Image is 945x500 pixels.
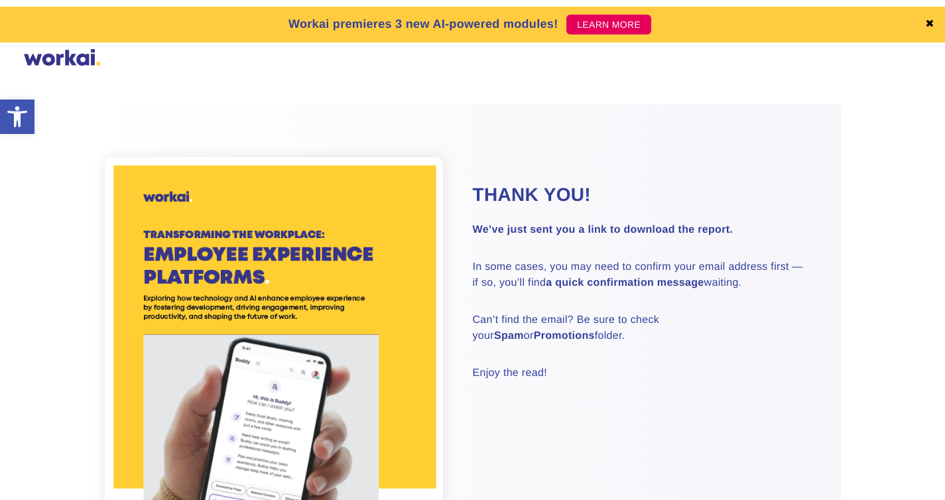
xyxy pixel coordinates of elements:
strong: We’ve just sent you a link to download the report. [473,224,733,235]
p: Can’t find the email? Be sure to check your or folder. [473,312,808,344]
p: In some cases, you may need to confirm your email address first — if so, you’ll find waiting. [473,259,808,291]
strong: Spam [494,330,524,342]
a: ✖ [925,19,934,30]
p: Enjoy the read! [473,365,808,381]
strong: Promotions [534,330,595,342]
strong: a quick confirmation message [546,277,704,288]
h2: Thank you! [473,182,808,208]
p: Workai premieres 3 new AI-powered modules! [288,15,558,33]
a: LEARN MORE [566,15,651,34]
